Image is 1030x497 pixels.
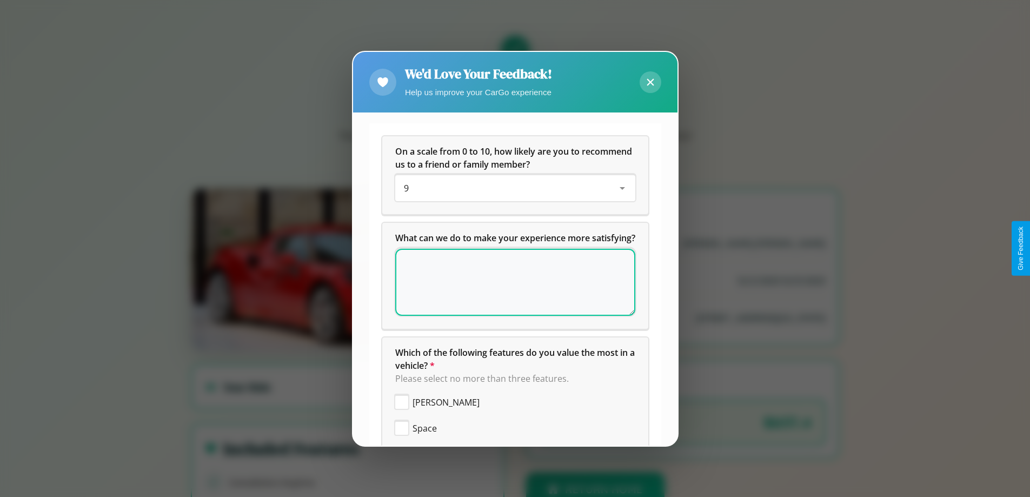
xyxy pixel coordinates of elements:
span: [PERSON_NAME] [413,396,480,409]
h2: We'd Love Your Feedback! [405,65,552,83]
h5: On a scale from 0 to 10, how likely are you to recommend us to a friend or family member? [395,145,635,171]
span: Which of the following features do you value the most in a vehicle? [395,347,637,372]
span: On a scale from 0 to 10, how likely are you to recommend us to a friend or family member? [395,145,634,170]
span: Space [413,422,437,435]
p: Help us improve your CarGo experience [405,85,552,100]
span: 9 [404,182,409,194]
span: What can we do to make your experience more satisfying? [395,232,635,244]
span: Please select no more than three features. [395,373,569,385]
div: Give Feedback [1017,227,1025,270]
div: On a scale from 0 to 10, how likely are you to recommend us to a friend or family member? [395,175,635,201]
div: On a scale from 0 to 10, how likely are you to recommend us to a friend or family member? [382,136,648,214]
